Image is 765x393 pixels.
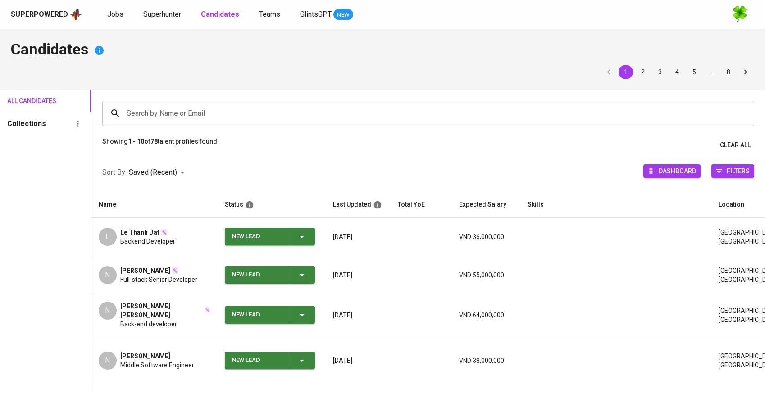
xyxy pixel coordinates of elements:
button: Filters [711,164,754,178]
button: Go to page 4 [670,65,684,79]
p: VND 38,000,000 [459,356,513,365]
span: [PERSON_NAME] [120,352,170,361]
div: N [99,302,117,320]
p: VND 55,000,000 [459,271,513,280]
th: Name [91,192,218,218]
span: Back-end developer [120,320,177,329]
a: Superpoweredapp logo [11,8,82,21]
button: New Lead [225,306,315,324]
p: VND 36,000,000 [459,232,513,241]
h6: Collections [7,117,46,130]
p: VND 64,000,000 [459,311,513,320]
div: L [99,228,117,246]
a: Superhunter [143,9,183,20]
p: [DATE] [333,232,383,241]
button: New Lead [225,352,315,369]
span: Superhunter [143,10,181,18]
b: 78 [150,138,158,145]
a: GlintsGPT NEW [300,9,353,20]
div: New Lead [232,228,282,245]
span: Clear All [720,140,751,151]
a: Candidates [201,9,241,20]
th: Total YoE [391,192,452,218]
div: New Lead [232,266,282,284]
span: GlintsGPT [300,10,332,18]
div: New Lead [232,306,282,324]
img: magic_wand.svg [171,267,178,274]
nav: pagination navigation [600,65,754,79]
img: app logo [70,8,82,21]
p: Sort By [102,167,125,178]
div: … [704,68,719,77]
span: NEW [333,10,353,19]
th: Last Updated [326,192,391,218]
a: Jobs [107,9,125,20]
button: New Lead [225,266,315,284]
div: Superpowered [11,9,68,20]
span: Middle Software Engineer [120,361,194,370]
th: Skills [520,192,711,218]
button: Go to next page [738,65,753,79]
div: N [99,352,117,370]
th: Status [218,192,326,218]
button: Dashboard [643,164,701,178]
span: Full-stack Senior Developer [120,275,197,284]
img: f9493b8c-82b8-4f41-8722-f5d69bb1b761.jpg [731,5,749,23]
button: New Lead [225,228,315,245]
p: Saved (Recent) [129,167,177,178]
button: Clear All [716,137,754,154]
div: Saved (Recent) [129,164,188,181]
div: N [99,266,117,284]
b: 1 - 10 [128,138,144,145]
span: [PERSON_NAME] [PERSON_NAME] [120,302,204,320]
span: Filters [727,165,750,177]
b: Candidates [201,10,239,18]
button: page 1 [619,65,633,79]
p: [DATE] [333,311,383,320]
span: Jobs [107,10,123,18]
div: New Lead [232,352,282,369]
h4: Candidates [11,40,754,61]
span: Le Thanh Dat [120,228,159,237]
th: Expected Salary [452,192,520,218]
img: magic_wand.svg [160,229,168,236]
span: Dashboard [659,165,696,177]
span: [PERSON_NAME] [120,266,170,275]
span: Teams [259,10,280,18]
span: Backend Developer [120,237,175,246]
img: magic_wand.svg [205,307,210,313]
button: Go to page 2 [636,65,650,79]
span: All Candidates [7,95,44,107]
button: Go to page 3 [653,65,667,79]
p: [DATE] [333,356,383,365]
a: Teams [259,9,282,20]
button: Go to page 8 [721,65,736,79]
p: Showing of talent profiles found [102,137,217,154]
p: [DATE] [333,271,383,280]
button: Go to page 5 [687,65,701,79]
